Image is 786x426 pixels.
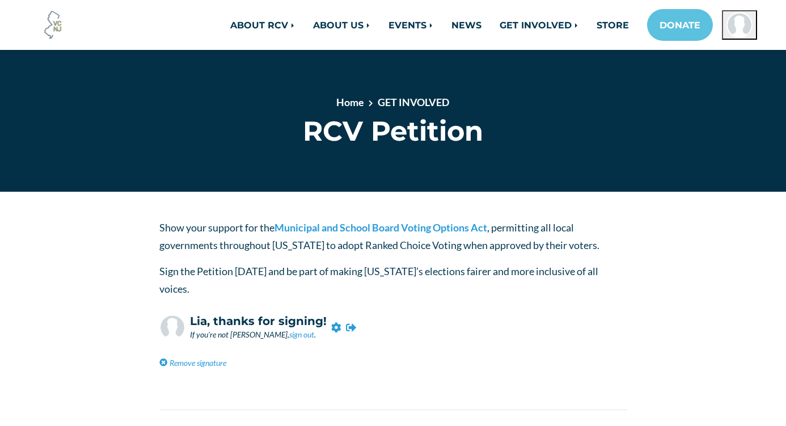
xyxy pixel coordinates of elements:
[190,315,327,328] h5: Lia, thanks for signing!
[491,14,588,36] a: GET INVOLVED
[336,96,364,108] a: Home
[379,14,442,36] a: EVENTS
[200,95,586,115] nav: breadcrumb
[221,14,304,36] a: ABOUT RCV
[159,314,185,340] img: Lia Forman
[159,9,757,41] nav: Main navigation
[647,9,713,41] a: DONATE
[190,330,316,339] i: If you're not [PERSON_NAME], .
[722,10,757,40] button: Open profile menu for Lia Forman
[159,221,599,251] span: Show your support for the , permitting all local governments throughout [US_STATE] to adopt Ranke...
[159,115,627,147] h1: RCV Petition
[304,14,379,36] a: ABOUT US
[38,10,69,40] img: Voter Choice NJ
[159,265,598,295] span: Sign the Petition [DATE] and be part of making [US_STATE]’s elections fairer and more inclusive o...
[442,14,491,36] a: NEWS
[378,96,449,108] a: GET INVOLVED
[726,12,753,38] img: Lia Forman
[170,358,226,368] a: Remove signature
[588,14,638,36] a: STORE
[289,330,314,339] a: sign out
[274,221,487,234] a: Municipal and School Board Voting Options Act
